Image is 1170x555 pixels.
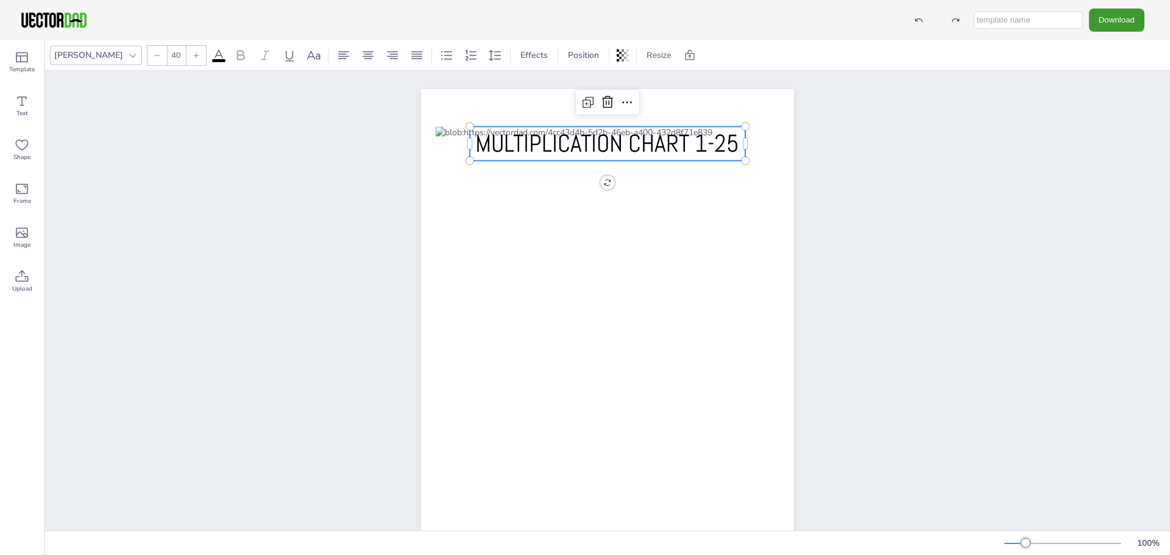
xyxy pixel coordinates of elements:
[1089,9,1144,31] button: Download
[518,49,550,61] span: Effects
[565,49,601,61] span: Position
[1133,537,1163,549] div: 100 %
[642,46,676,65] button: Resize
[19,11,88,29] img: VectorDad-1.png
[13,240,30,250] span: Image
[974,12,1083,29] input: template name
[52,47,126,63] div: [PERSON_NAME]
[12,284,32,294] span: Upload
[475,128,739,159] span: MULTIPLICATION CHART 1-25
[9,65,35,74] span: Template
[13,152,30,162] span: Shape
[16,108,28,118] span: Text
[13,196,31,206] span: Frame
